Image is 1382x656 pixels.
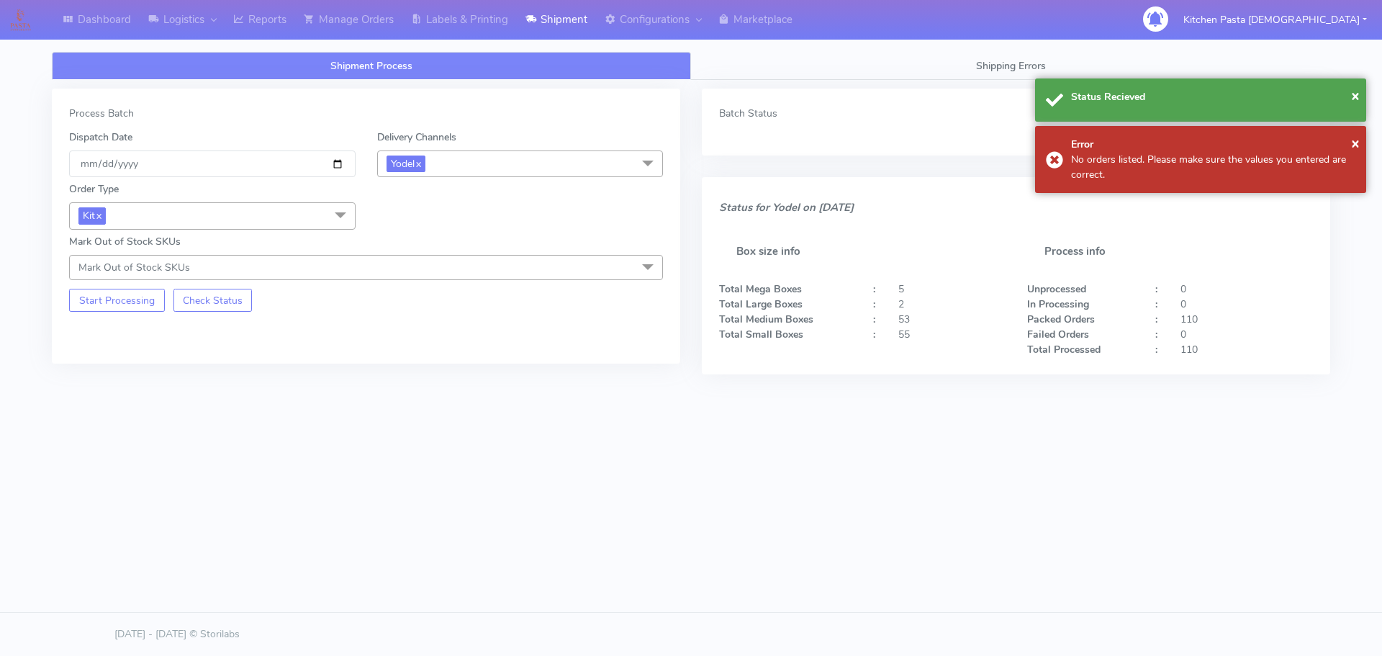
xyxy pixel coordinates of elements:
[78,261,190,274] span: Mark Out of Stock SKUs
[1155,282,1157,296] strong: :
[1155,328,1157,341] strong: :
[888,297,1016,312] div: 2
[1170,327,1324,342] div: 0
[1351,86,1360,105] span: ×
[1173,5,1378,35] button: Kitchen Pasta [DEMOGRAPHIC_DATA]
[1027,328,1089,341] strong: Failed Orders
[69,234,181,249] label: Mark Out of Stock SKUs
[1155,313,1157,326] strong: :
[719,313,813,326] strong: Total Medium Boxes
[719,328,803,341] strong: Total Small Boxes
[888,312,1016,327] div: 53
[1351,133,1360,153] span: ×
[1170,282,1324,297] div: 0
[1027,297,1089,311] strong: In Processing
[873,297,875,311] strong: :
[69,130,132,145] label: Dispatch Date
[873,282,875,296] strong: :
[1155,297,1157,311] strong: :
[873,328,875,341] strong: :
[888,327,1016,342] div: 55
[719,228,1006,275] h5: Box size info
[888,282,1016,297] div: 5
[330,59,412,73] span: Shipment Process
[387,156,425,172] span: Yodel
[1027,313,1095,326] strong: Packed Orders
[69,289,165,312] button: Start Processing
[873,313,875,326] strong: :
[78,207,106,224] span: Kit
[1170,312,1324,327] div: 110
[1071,137,1356,152] div: Error
[95,207,101,223] a: x
[1071,89,1356,104] div: Status Recieved
[1027,343,1101,356] strong: Total Processed
[1027,228,1314,275] h5: Process info
[1170,297,1324,312] div: 0
[69,106,663,121] div: Process Batch
[1155,343,1157,356] strong: :
[69,181,119,197] label: Order Type
[1027,282,1086,296] strong: Unprocessed
[415,156,421,171] a: x
[719,200,854,215] i: Status for Yodel on [DATE]
[1351,85,1360,107] button: Close
[173,289,253,312] button: Check Status
[719,282,802,296] strong: Total Mega Boxes
[719,297,803,311] strong: Total Large Boxes
[719,106,1313,121] div: Batch Status
[976,59,1046,73] span: Shipping Errors
[1351,132,1360,154] button: Close
[377,130,456,145] label: Delivery Channels
[1071,152,1356,182] div: No orders listed. Please make sure the values you entered are correct.
[1170,342,1324,357] div: 110
[52,52,1330,80] ul: Tabs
